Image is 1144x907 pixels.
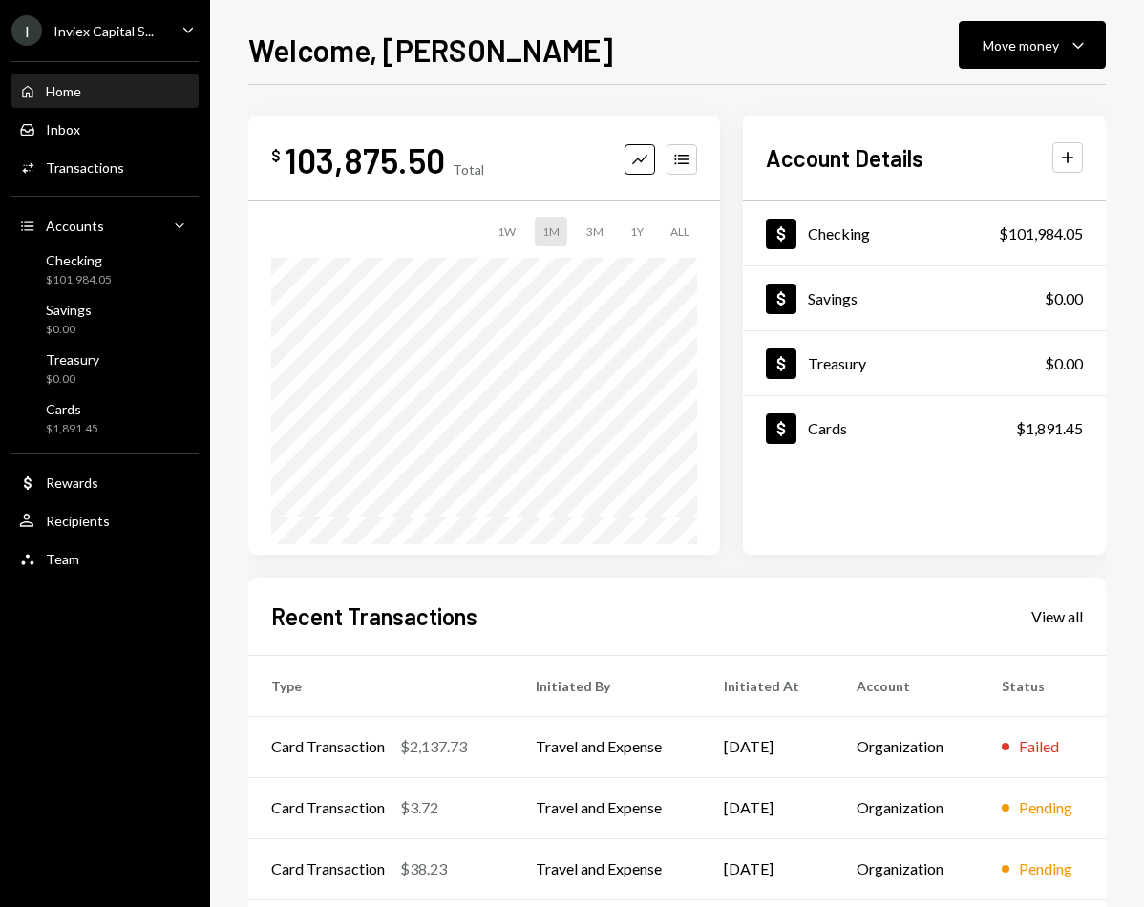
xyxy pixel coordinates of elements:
[1045,352,1083,375] div: $0.00
[766,142,923,174] h2: Account Details
[271,601,477,632] h2: Recent Transactions
[11,465,199,499] a: Rewards
[46,421,98,437] div: $1,891.45
[834,838,979,899] td: Organization
[513,716,701,777] td: Travel and Expense
[808,354,866,372] div: Treasury
[808,419,847,437] div: Cards
[400,735,467,758] div: $2,137.73
[46,302,92,318] div: Savings
[623,217,651,246] div: 1Y
[271,735,385,758] div: Card Transaction
[46,551,79,567] div: Team
[453,161,484,178] div: Total
[579,217,611,246] div: 3M
[11,208,199,243] a: Accounts
[490,217,523,246] div: 1W
[513,655,701,716] th: Initiated By
[1031,605,1083,626] a: View all
[834,716,979,777] td: Organization
[11,503,199,538] a: Recipients
[46,401,98,417] div: Cards
[46,159,124,176] div: Transactions
[11,395,199,441] a: Cards$1,891.45
[743,201,1106,265] a: Checking$101,984.05
[46,218,104,234] div: Accounts
[46,371,99,388] div: $0.00
[271,857,385,880] div: Card Transaction
[1019,735,1059,758] div: Failed
[46,121,80,137] div: Inbox
[271,146,281,165] div: $
[11,150,199,184] a: Transactions
[11,74,199,108] a: Home
[400,796,438,819] div: $3.72
[959,21,1106,69] button: Move money
[248,655,513,716] th: Type
[11,346,199,391] a: Treasury$0.00
[46,252,112,268] div: Checking
[1031,607,1083,626] div: View all
[808,224,870,243] div: Checking
[1016,417,1083,440] div: $1,891.45
[513,838,701,899] td: Travel and Expense
[11,246,199,292] a: Checking$101,984.05
[1019,857,1072,880] div: Pending
[46,513,110,529] div: Recipients
[1019,796,1072,819] div: Pending
[248,31,613,69] h1: Welcome, [PERSON_NAME]
[11,15,42,46] div: I
[999,222,1083,245] div: $101,984.05
[271,796,385,819] div: Card Transaction
[834,777,979,838] td: Organization
[11,296,199,342] a: Savings$0.00
[46,351,99,368] div: Treasury
[743,396,1106,460] a: Cards$1,891.45
[834,655,979,716] th: Account
[701,655,834,716] th: Initiated At
[1045,287,1083,310] div: $0.00
[535,217,567,246] div: 1M
[400,857,447,880] div: $38.23
[701,777,834,838] td: [DATE]
[513,777,701,838] td: Travel and Expense
[743,331,1106,395] a: Treasury$0.00
[46,272,112,288] div: $101,984.05
[701,716,834,777] td: [DATE]
[46,83,81,99] div: Home
[53,23,154,39] div: Inviex Capital S...
[11,112,199,146] a: Inbox
[979,655,1106,716] th: Status
[808,289,858,307] div: Savings
[743,266,1106,330] a: Savings$0.00
[663,217,697,246] div: ALL
[11,541,199,576] a: Team
[983,35,1059,55] div: Move money
[46,322,92,338] div: $0.00
[701,838,834,899] td: [DATE]
[46,475,98,491] div: Rewards
[285,138,445,181] div: 103,875.50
